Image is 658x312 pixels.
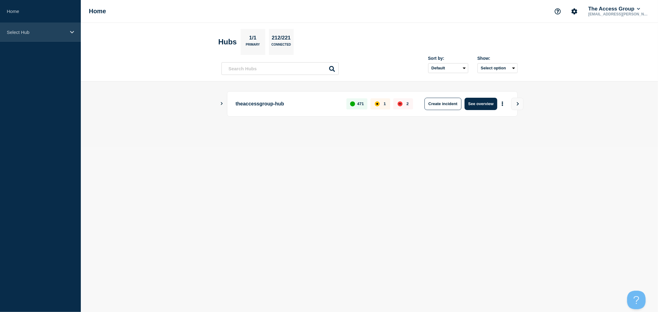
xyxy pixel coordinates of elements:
p: 471 [357,101,364,106]
button: More actions [499,98,507,109]
select: Sort by [428,63,468,73]
h2: Hubs [218,38,237,46]
div: up [350,101,355,106]
p: Primary [246,43,260,49]
p: 1/1 [247,35,259,43]
button: See overview [465,98,497,110]
p: Connected [271,43,291,49]
p: theaccessgroup-hub [236,98,340,110]
iframe: Help Scout Beacon - Open [627,291,646,309]
button: Select option [478,63,518,73]
button: View [511,98,524,110]
button: Create incident [424,98,461,110]
p: Select Hub [7,30,66,35]
button: The Access Group [587,6,641,12]
p: 2 [407,101,409,106]
h1: Home [89,8,106,15]
button: Account settings [568,5,581,18]
button: Show Connected Hubs [220,101,223,106]
button: Support [551,5,564,18]
div: down [398,101,403,106]
div: affected [375,101,380,106]
div: Show: [478,56,518,61]
p: 212/221 [269,35,293,43]
p: [EMAIL_ADDRESS][PERSON_NAME][DOMAIN_NAME] [587,12,651,16]
input: Search Hubs [221,62,339,75]
p: 1 [384,101,386,106]
div: Sort by: [428,56,468,61]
